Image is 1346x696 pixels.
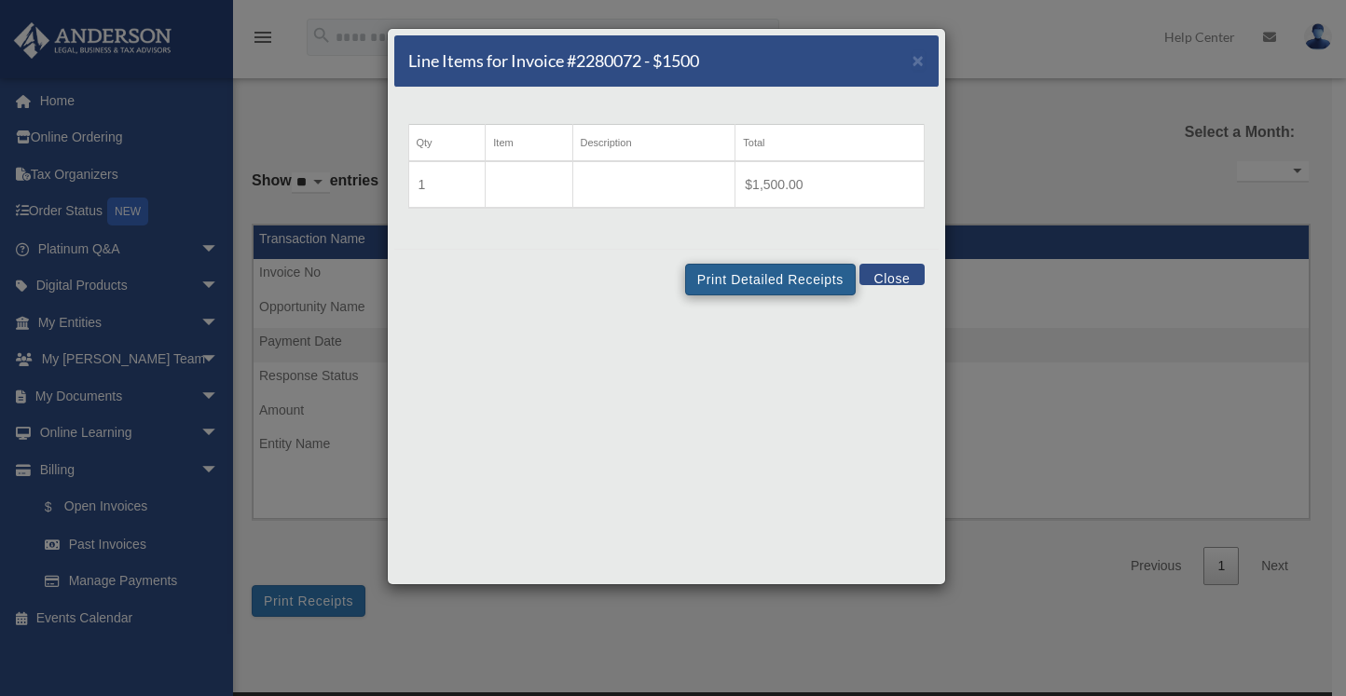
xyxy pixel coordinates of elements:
[408,161,486,208] td: 1
[685,264,856,295] button: Print Detailed Receipts
[408,49,699,73] h5: Line Items for Invoice #2280072 - $1500
[859,264,924,285] button: Close
[913,50,925,70] button: Close
[408,125,486,162] th: Qty
[486,125,572,162] th: Item
[572,125,735,162] th: Description
[735,161,924,208] td: $1,500.00
[735,125,924,162] th: Total
[913,49,925,71] span: ×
